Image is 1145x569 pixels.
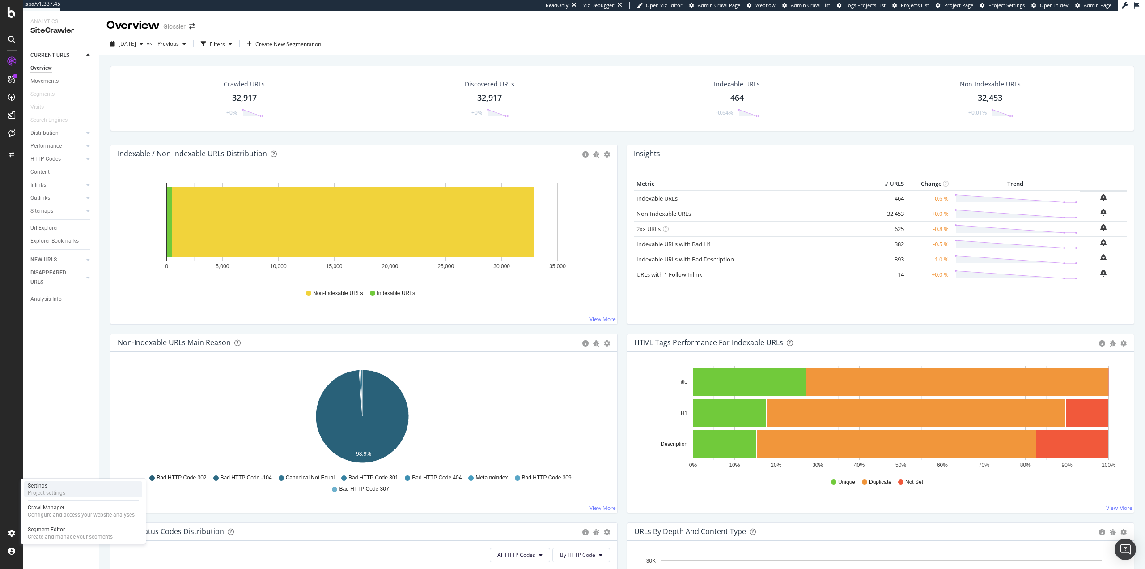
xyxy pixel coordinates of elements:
[1100,254,1107,261] div: bell-plus
[895,462,906,468] text: 50%
[475,474,508,482] span: Meta noindex
[30,193,50,203] div: Outlinks
[147,39,154,47] span: vs
[589,504,616,512] a: View More
[870,206,906,221] td: 32,453
[30,255,84,265] a: NEW URLS
[28,489,65,496] div: Project settings
[30,90,55,99] div: Segments
[30,236,79,246] div: Explorer Bookmarks
[30,64,93,73] a: Overview
[681,410,688,416] text: H1
[968,109,987,116] div: +0.01%
[637,2,683,9] a: Open Viz Editor
[661,441,687,447] text: Description
[951,177,1080,191] th: Trend
[210,40,225,48] div: Filters
[593,151,599,158] div: bug
[1084,2,1111,9] span: Admin Page
[30,268,76,287] div: DISAPPEARED URLS
[1040,2,1069,9] span: Open in dev
[226,109,237,116] div: +0%
[118,177,607,281] svg: A chart.
[313,290,363,297] span: Non-Indexable URLs
[30,154,61,164] div: HTTP Codes
[1106,504,1132,512] a: View More
[24,525,142,541] a: Segment EditorCreate and manage your segments
[30,103,44,112] div: Visits
[979,462,989,468] text: 70%
[1075,2,1111,9] a: Admin Page
[118,338,231,347] div: Non-Indexable URLs Main Reason
[30,295,62,304] div: Analysis Info
[944,2,973,9] span: Project Page
[1120,340,1127,347] div: gear
[582,529,589,535] div: circle-info
[118,366,607,470] svg: A chart.
[838,479,855,486] span: Unique
[154,37,190,51] button: Previous
[646,2,683,9] span: Open Viz Editor
[698,2,740,9] span: Admin Crawl Page
[30,116,76,125] a: Search Engines
[604,151,610,158] div: gear
[906,191,951,206] td: -0.6 %
[28,504,135,511] div: Crawl Manager
[747,2,776,9] a: Webflow
[30,223,58,233] div: Url Explorer
[906,221,951,236] td: -0.8 %
[106,37,147,51] button: [DATE]
[755,2,776,9] span: Webflow
[906,267,951,282] td: +0.0 %
[546,2,570,9] div: ReadOnly:
[678,379,688,385] text: Title
[1062,462,1073,468] text: 90%
[28,526,113,533] div: Segment Editor
[549,263,566,270] text: 35,000
[30,167,93,177] a: Content
[960,80,1021,89] div: Non-Indexable URLs
[118,149,267,158] div: Indexable / Non-Indexable URLs Distribution
[163,22,186,31] div: Glossier
[646,558,656,564] text: 30K
[870,177,906,191] th: # URLS
[243,37,325,51] button: Create New Segmentation
[255,40,321,48] span: Create New Segmentation
[583,2,615,9] div: Viz Debugger:
[593,340,599,347] div: bug
[1110,340,1116,347] div: bug
[1100,270,1107,277] div: bell-plus
[906,252,951,267] td: -1.0 %
[1110,529,1116,535] div: bug
[28,533,113,540] div: Create and manage your segments
[118,527,224,536] div: HTTP Status Codes Distribution
[189,23,195,30] div: arrow-right-arrow-left
[906,236,951,252] td: -0.5 %
[30,206,84,216] a: Sitemaps
[382,263,399,270] text: 20,000
[634,366,1124,470] svg: A chart.
[471,109,482,116] div: +0%
[437,263,454,270] text: 25,000
[197,37,236,51] button: Filters
[30,128,59,138] div: Distribution
[906,177,951,191] th: Change
[30,64,52,73] div: Overview
[1120,529,1127,535] div: gear
[1100,224,1107,231] div: bell-plus
[30,167,50,177] div: Content
[988,2,1025,9] span: Project Settings
[1100,209,1107,216] div: bell-plus
[119,40,136,47] span: 2025 Sep. 17th
[1020,462,1031,468] text: 80%
[1099,529,1105,535] div: circle-info
[636,240,711,248] a: Indexable URLs with Bad H1
[477,92,502,104] div: 32,917
[716,109,733,116] div: -0.64%
[634,177,870,191] th: Metric
[30,141,84,151] a: Performance
[348,474,398,482] span: Bad HTTP Code 301
[1099,340,1105,347] div: circle-info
